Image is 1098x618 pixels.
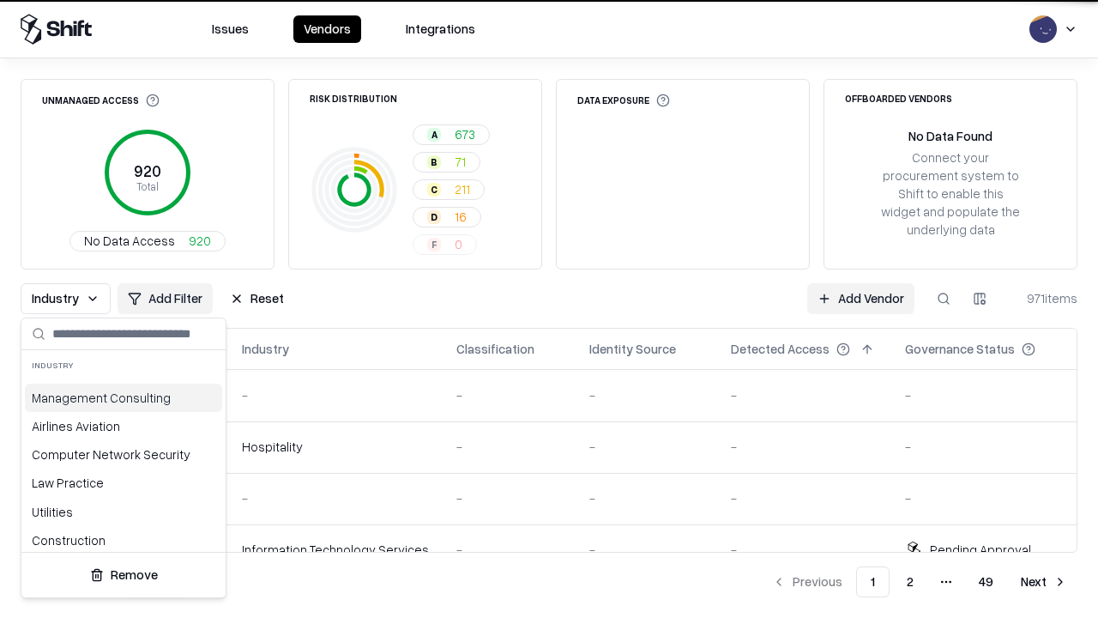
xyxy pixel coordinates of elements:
[28,560,219,591] button: Remove
[25,412,222,440] div: Airlines Aviation
[25,498,222,526] div: Utilities
[25,384,222,412] div: Management Consulting
[25,469,222,497] div: Law Practice
[25,440,222,469] div: Computer Network Security
[21,380,226,552] div: Suggestions
[21,350,226,380] div: Industry
[25,526,222,554] div: Construction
